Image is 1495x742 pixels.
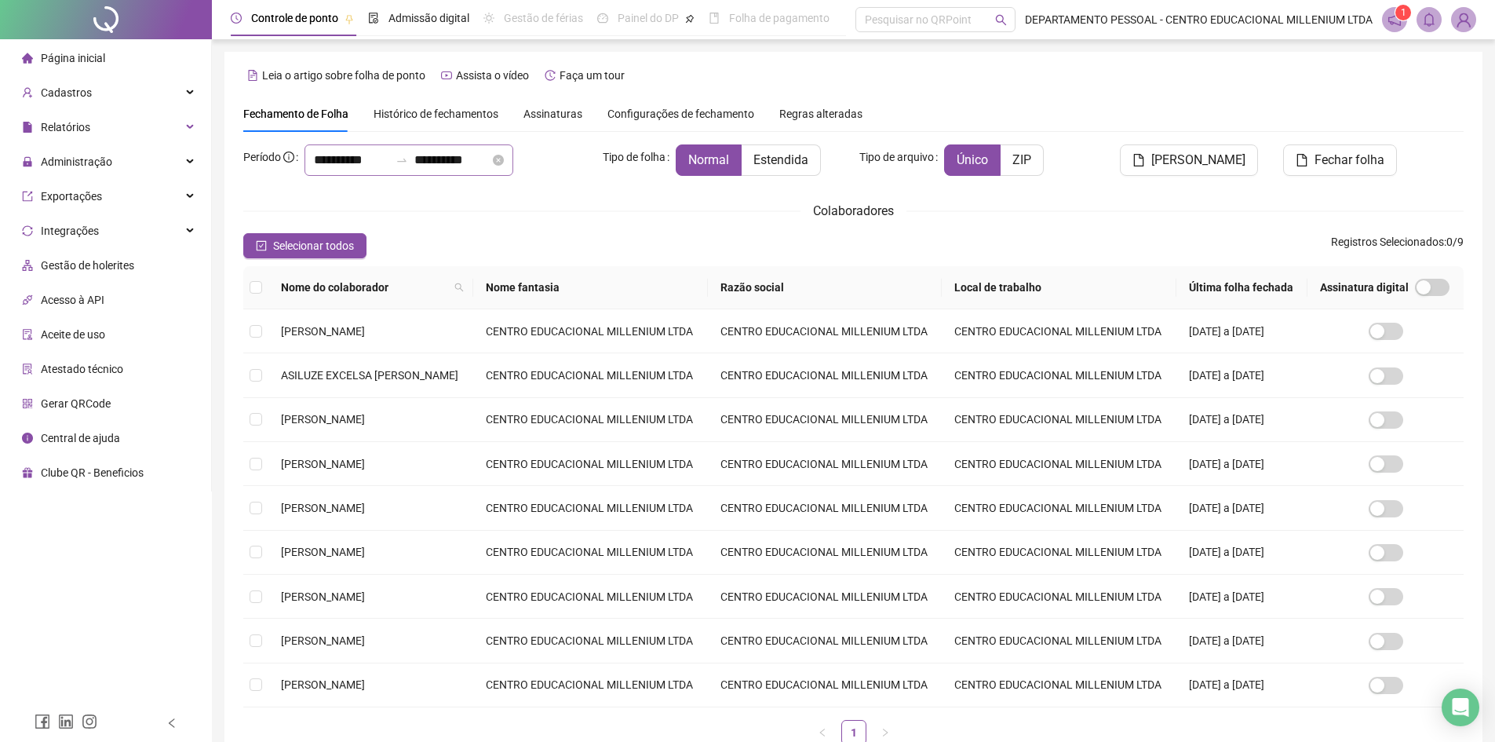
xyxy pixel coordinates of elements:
[708,398,943,442] td: CENTRO EDUCACIONAL MILLENIUM LTDA
[818,728,827,737] span: left
[708,309,943,353] td: CENTRO EDUCACIONAL MILLENIUM LTDA
[454,283,464,292] span: search
[708,353,943,397] td: CENTRO EDUCACIONAL MILLENIUM LTDA
[22,398,33,409] span: qrcode
[243,151,281,163] span: Período
[243,108,348,120] span: Fechamento de Folha
[473,486,708,530] td: CENTRO EDUCACIONAL MILLENIUM LTDA
[22,364,33,375] span: solution
[451,276,467,299] span: search
[942,663,1176,707] td: CENTRO EDUCACIONAL MILLENIUM LTDA
[35,714,50,729] span: facebook
[41,328,105,341] span: Aceite de uso
[1132,154,1145,166] span: file
[1401,7,1406,18] span: 1
[708,531,943,575] td: CENTRO EDUCACIONAL MILLENIUM LTDA
[231,13,242,24] span: clock-circle
[396,154,408,166] span: swap-right
[82,714,97,729] span: instagram
[473,398,708,442] td: CENTRO EDUCACIONAL MILLENIUM LTDA
[473,266,708,309] th: Nome fantasia
[22,329,33,340] span: audit
[41,363,123,375] span: Atestado técnico
[22,191,33,202] span: export
[1452,8,1475,31] img: 85039
[942,266,1176,309] th: Local de trabalho
[523,108,582,119] span: Assinaturas
[281,458,365,470] span: [PERSON_NAME]
[504,12,583,24] span: Gestão de férias
[22,433,33,444] span: info-circle
[729,12,830,24] span: Folha de pagamento
[247,70,258,81] span: file-text
[368,13,379,24] span: file-done
[22,294,33,305] span: api
[708,266,943,309] th: Razão social
[995,14,1007,26] span: search
[1283,144,1397,176] button: Fechar folha
[41,466,144,479] span: Clube QR - Beneficios
[281,325,365,338] span: [PERSON_NAME]
[813,203,894,218] span: Colaboradores
[1176,575,1307,619] td: [DATE] a [DATE]
[1176,353,1307,397] td: [DATE] a [DATE]
[41,294,104,306] span: Acesso à API
[1176,663,1307,707] td: [DATE] a [DATE]
[41,52,105,64] span: Página inicial
[957,152,988,167] span: Único
[942,619,1176,663] td: CENTRO EDUCACIONAL MILLENIUM LTDA
[1331,236,1444,248] span: Registros Selecionados
[41,155,112,168] span: Administração
[708,575,943,619] td: CENTRO EDUCACIONAL MILLENIUM LTDA
[1387,13,1402,27] span: notification
[396,154,408,166] span: to
[473,309,708,353] td: CENTRO EDUCACIONAL MILLENIUM LTDA
[483,13,494,24] span: sun
[473,575,708,619] td: CENTRO EDUCACIONAL MILLENIUM LTDA
[388,12,469,24] span: Admissão digital
[603,148,665,166] span: Tipo de folha
[1120,144,1258,176] button: [PERSON_NAME]
[283,152,294,163] span: info-circle
[942,442,1176,486] td: CENTRO EDUCACIONAL MILLENIUM LTDA
[708,663,943,707] td: CENTRO EDUCACIONAL MILLENIUM LTDA
[708,486,943,530] td: CENTRO EDUCACIONAL MILLENIUM LTDA
[41,121,90,133] span: Relatórios
[22,156,33,167] span: lock
[1176,442,1307,486] td: [DATE] a [DATE]
[281,502,365,514] span: [PERSON_NAME]
[708,619,943,663] td: CENTRO EDUCACIONAL MILLENIUM LTDA
[1331,233,1464,258] span: : 0 / 9
[473,353,708,397] td: CENTRO EDUCACIONAL MILLENIUM LTDA
[688,152,729,167] span: Normal
[1012,152,1031,167] span: ZIP
[22,122,33,133] span: file
[708,442,943,486] td: CENTRO EDUCACIONAL MILLENIUM LTDA
[281,413,365,426] span: [PERSON_NAME]
[41,259,134,272] span: Gestão de holerites
[709,13,720,24] span: book
[545,70,556,81] span: history
[1176,398,1307,442] td: [DATE] a [DATE]
[58,714,74,729] span: linkedin
[345,14,354,24] span: pushpin
[942,309,1176,353] td: CENTRO EDUCACIONAL MILLENIUM LTDA
[41,190,102,203] span: Exportações
[374,108,498,120] span: Histórico de fechamentos
[1442,689,1479,726] div: Open Intercom Messenger
[41,86,92,99] span: Cadastros
[262,69,425,82] span: Leia o artigo sobre folha de ponto
[493,155,504,166] span: close-circle
[473,619,708,663] td: CENTRO EDUCACIONAL MILLENIUM LTDA
[166,718,177,729] span: left
[607,108,754,119] span: Configurações de fechamento
[1296,154,1308,166] span: file
[1176,486,1307,530] td: [DATE] a [DATE]
[22,87,33,98] span: user-add
[22,467,33,478] span: gift
[281,546,365,558] span: [PERSON_NAME]
[942,575,1176,619] td: CENTRO EDUCACIONAL MILLENIUM LTDA
[22,53,33,64] span: home
[41,397,111,410] span: Gerar QRCode
[1151,151,1245,170] span: [PERSON_NAME]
